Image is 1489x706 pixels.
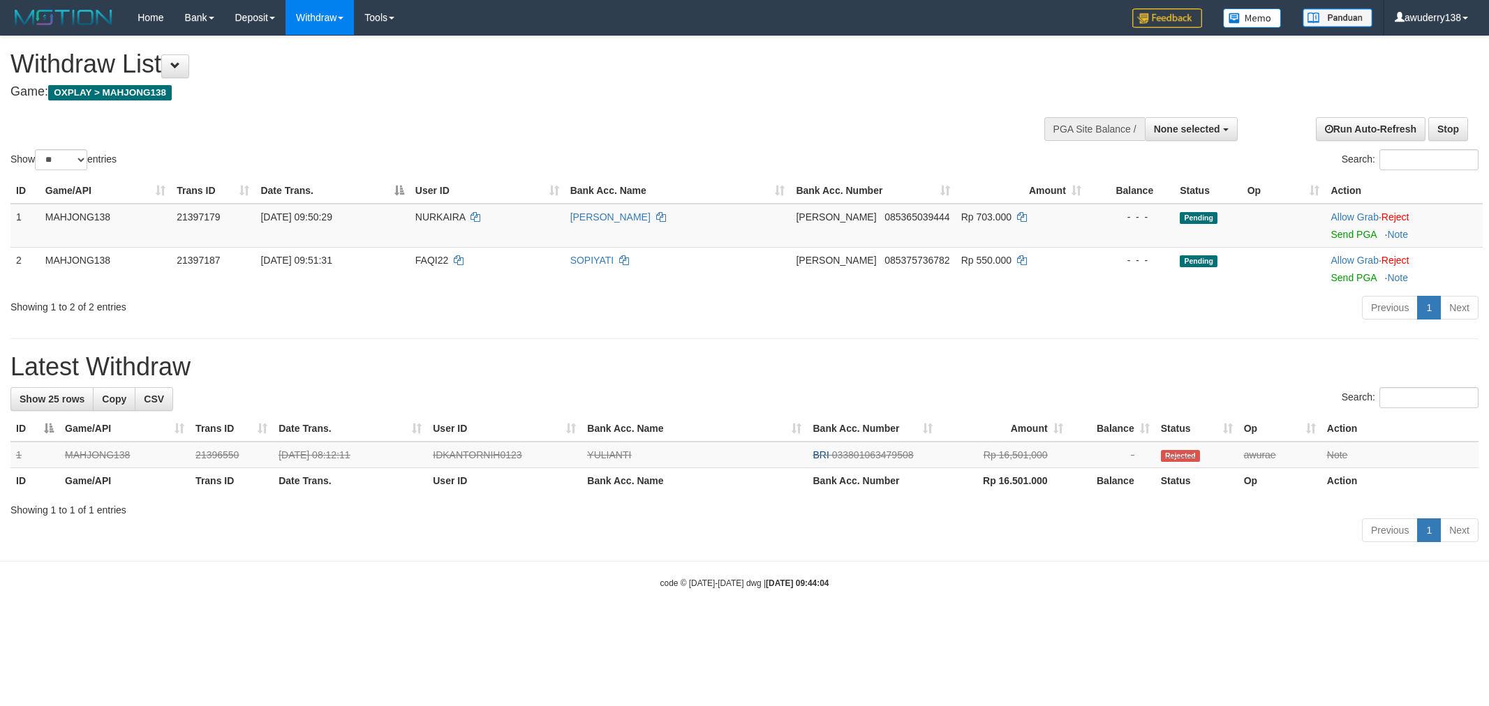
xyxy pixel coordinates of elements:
[1069,416,1155,442] th: Balance: activate to sort column ascending
[190,468,273,494] th: Trans ID
[1325,178,1483,204] th: Action
[1331,229,1376,240] a: Send PGA
[961,211,1012,223] span: Rp 703.000
[1321,416,1479,442] th: Action
[1428,117,1468,141] a: Stop
[260,255,332,266] span: [DATE] 09:51:31
[59,442,190,468] td: MAHJONG138
[10,294,610,314] div: Showing 1 to 2 of 2 entries
[1417,296,1441,320] a: 1
[766,578,829,588] strong: [DATE] 09:44:04
[1417,518,1441,542] a: 1
[260,211,332,223] span: [DATE] 09:50:29
[10,178,40,204] th: ID
[427,468,581,494] th: User ID
[190,416,273,442] th: Trans ID: activate to sort column ascending
[884,211,949,223] span: Copy 085365039444 to clipboard
[415,255,448,266] span: FAQI22
[938,416,1069,442] th: Amount: activate to sort column ascending
[1238,416,1321,442] th: Op: activate to sort column ascending
[1331,211,1378,223] a: Allow Grab
[35,149,87,170] select: Showentries
[807,416,938,442] th: Bank Acc. Number: activate to sort column ascending
[1092,253,1169,267] div: - - -
[144,393,164,405] span: CSV
[1223,8,1282,28] img: Button%20Memo.svg
[1387,272,1408,283] a: Note
[1242,178,1326,204] th: Op: activate to sort column ascending
[10,353,1479,381] h1: Latest Withdraw
[102,393,126,405] span: Copy
[1174,178,1241,204] th: Status
[565,178,791,204] th: Bank Acc. Name: activate to sort column ascending
[1331,272,1376,283] a: Send PGA
[1155,416,1238,442] th: Status: activate to sort column ascending
[832,449,914,460] span: Copy 033801063479508 to clipboard
[10,85,979,99] h4: Game:
[10,416,59,442] th: ID: activate to sort column descending
[135,387,173,411] a: CSV
[1440,518,1479,542] a: Next
[1325,204,1483,248] td: ·
[938,442,1069,468] td: Rp 16,501,000
[1440,296,1479,320] a: Next
[1238,442,1321,468] td: awurae
[10,50,979,78] h1: Withdraw List
[10,7,117,28] img: MOTION_logo.png
[813,449,829,460] span: BRI
[1325,247,1483,290] td: ·
[273,416,427,442] th: Date Trans.: activate to sort column ascending
[177,211,220,223] span: 21397179
[427,442,581,468] td: IDKANTORNIH0123
[1321,468,1479,494] th: Action
[10,149,117,170] label: Show entries
[1342,387,1479,408] label: Search:
[415,211,466,223] span: NURKAIRA
[10,247,40,290] td: 2
[40,178,172,204] th: Game/API: activate to sort column ascending
[1381,211,1409,223] a: Reject
[255,178,409,204] th: Date Trans.: activate to sort column descending
[1342,149,1479,170] label: Search:
[570,255,614,266] a: SOPIYATI
[581,468,807,494] th: Bank Acc. Name
[1331,255,1378,266] a: Allow Grab
[1316,117,1425,141] a: Run Auto-Refresh
[1362,296,1418,320] a: Previous
[796,255,876,266] span: [PERSON_NAME]
[1180,255,1217,267] span: Pending
[956,178,1087,204] th: Amount: activate to sort column ascending
[1154,123,1220,135] span: None selected
[1387,229,1408,240] a: Note
[1044,117,1145,141] div: PGA Site Balance /
[1145,117,1238,141] button: None selected
[1303,8,1372,27] img: panduan.png
[660,578,829,588] small: code © [DATE]-[DATE] dwg |
[587,449,631,460] a: YULIANTI
[20,393,84,405] span: Show 25 rows
[796,211,876,223] span: [PERSON_NAME]
[1362,518,1418,542] a: Previous
[59,416,190,442] th: Game/API: activate to sort column ascending
[1161,450,1200,462] span: Rejected
[10,204,40,248] td: 1
[48,85,172,100] span: OXPLAY > MAHJONG138
[1379,149,1479,170] input: Search:
[410,178,565,204] th: User ID: activate to sort column ascending
[581,416,807,442] th: Bank Acc. Name: activate to sort column ascending
[1087,178,1174,204] th: Balance
[1069,442,1155,468] td: -
[938,468,1069,494] th: Rp 16.501.000
[807,468,938,494] th: Bank Acc. Number
[273,442,427,468] td: [DATE] 08:12:11
[1331,255,1381,266] span: ·
[93,387,135,411] a: Copy
[1092,210,1169,224] div: - - -
[1327,449,1348,460] a: Note
[570,211,651,223] a: [PERSON_NAME]
[10,497,1479,517] div: Showing 1 to 1 of 1 entries
[1132,8,1202,28] img: Feedback.jpg
[1155,468,1238,494] th: Status
[1379,387,1479,408] input: Search:
[884,255,949,266] span: Copy 085375736782 to clipboard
